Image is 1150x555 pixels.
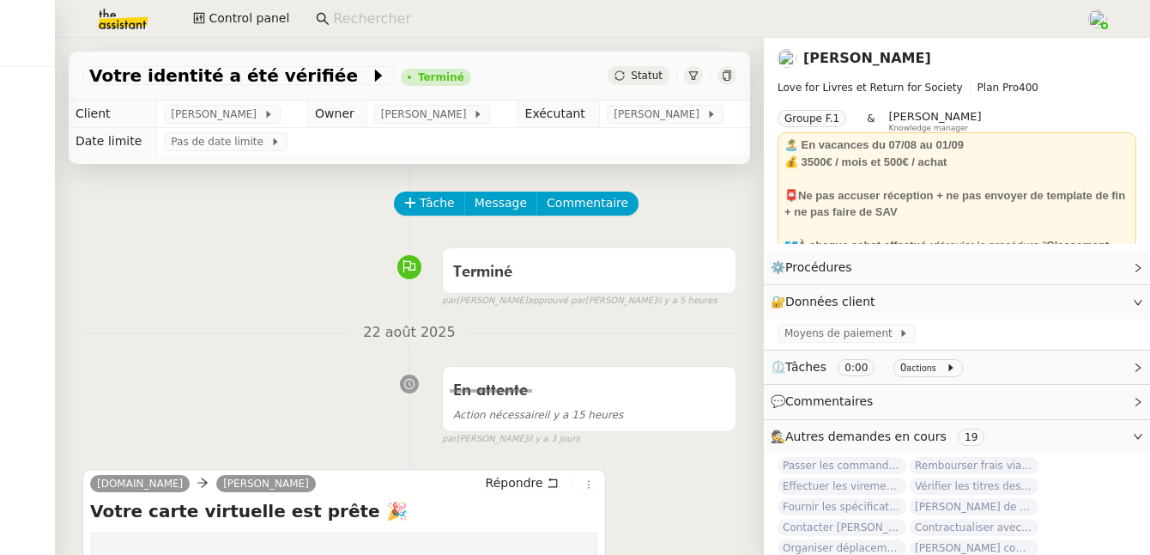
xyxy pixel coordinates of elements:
[89,67,370,84] span: Votre identité a été vérifiée
[778,519,906,536] span: Contacter [PERSON_NAME] pour sessions post-formation
[69,101,157,128] td: Client
[171,106,263,123] span: [PERSON_NAME]
[764,385,1150,418] div: 💬Commentaires
[480,473,565,492] button: Répondre
[785,295,875,308] span: Données client
[867,110,875,132] span: &
[784,156,947,168] strong: 💰 3500€ / mois et 500€ / achat
[771,360,970,374] span: ⏲️
[1088,9,1107,28] img: users%2FNTfmycKsCFdqp6LX6USf2FmuPJo2%2Favatar%2Fprofile-pic%20(1).png
[771,430,991,443] span: 🕵️
[785,394,873,408] span: Commentaires
[977,82,1019,94] span: Plan Pro
[771,258,860,277] span: ⚙️
[528,294,585,308] span: approuvé par
[657,294,717,308] span: il y a 5 heures
[475,193,527,213] span: Message
[958,429,984,446] nz-tag: 19
[209,9,289,28] span: Control panel
[778,49,796,68] img: users%2FtFhOaBya8rNVU5KG7br7ns1BCvi2%2Favatar%2Faa8c47da-ee6c-4101-9e7d-730f2e64f978
[614,106,705,123] span: [PERSON_NAME]
[889,110,982,123] span: [PERSON_NAME]
[418,72,464,82] div: Terminé
[785,430,947,443] span: Autres demandes en cours
[183,7,300,31] button: Control panel
[420,193,455,213] span: Tâche
[536,192,639,216] button: Commentaire
[910,498,1038,515] span: [PERSON_NAME] de Love For Livres vous invite à utiliser Qonto
[778,478,906,495] span: Effectuer les virements des salaires
[453,409,623,421] span: il y a 15 heures
[910,519,1038,536] span: Contractualiser avec SKEMA pour apprentissage
[631,70,663,82] span: Statut
[90,499,598,523] h4: Votre carte virtuelle est prête 🎉
[349,321,469,345] span: 22 août 2025
[784,237,1129,271] div: dérouler la procédure " "
[764,251,1150,284] div: ⚙️Procédures
[764,351,1150,384] div: ⏲️Tâches 0:00 0actions
[764,285,1150,319] div: 🔐Données client
[803,50,931,66] a: [PERSON_NAME]
[889,124,969,133] span: Knowledge manager
[889,110,982,132] app-user-label: Knowledge manager
[778,498,906,515] span: Fournir les spécifications de l'étagère
[784,239,934,252] u: 💶À chaque achat effectué :
[785,360,826,374] span: Tâches
[528,432,580,447] span: il y a 3 jours
[394,192,465,216] button: Tâche
[453,409,544,421] span: Action nécessaire
[453,265,512,280] span: Terminé
[453,383,528,399] span: En attente
[308,101,367,128] td: Owner
[216,476,316,491] a: [PERSON_NAME]
[90,476,190,491] a: [DOMAIN_NAME]
[784,138,964,151] strong: 🏝️﻿ En vacances du 07/08 au 01/09
[381,106,473,123] span: [PERSON_NAME]
[778,110,846,127] nz-tag: Groupe F.1
[778,457,906,474] span: Passer les commandes de livres Impactes
[171,133,269,150] span: Pas de date limite
[1019,82,1038,94] span: 400
[547,193,628,213] span: Commentaire
[442,432,457,447] span: par
[442,432,580,447] small: [PERSON_NAME]
[442,294,717,308] small: [PERSON_NAME] [PERSON_NAME]
[333,8,1068,31] input: Rechercher
[464,192,537,216] button: Message
[771,394,881,408] span: 💬
[906,363,936,373] small: actions
[910,457,1038,474] span: Rembourser frais via Qonto
[838,359,875,376] nz-tag: 0:00
[69,128,157,156] td: Date limite
[764,420,1150,454] div: 🕵️Autres demandes en cours 19
[784,189,1125,219] strong: 📮Ne pas accuser réception + ne pas envoyer de template de fin + ne pas faire de SAV
[486,474,543,491] span: Répondre
[778,82,963,94] span: Love for Livres et Return for Society
[910,478,1038,495] span: Vérifier les titres des livres à recevoir
[442,294,457,308] span: par
[785,260,852,274] span: Procédures
[517,101,600,128] td: Exécutant
[784,325,899,342] span: Moyens de paiement
[900,362,907,374] span: 0
[771,292,882,312] span: 🔐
